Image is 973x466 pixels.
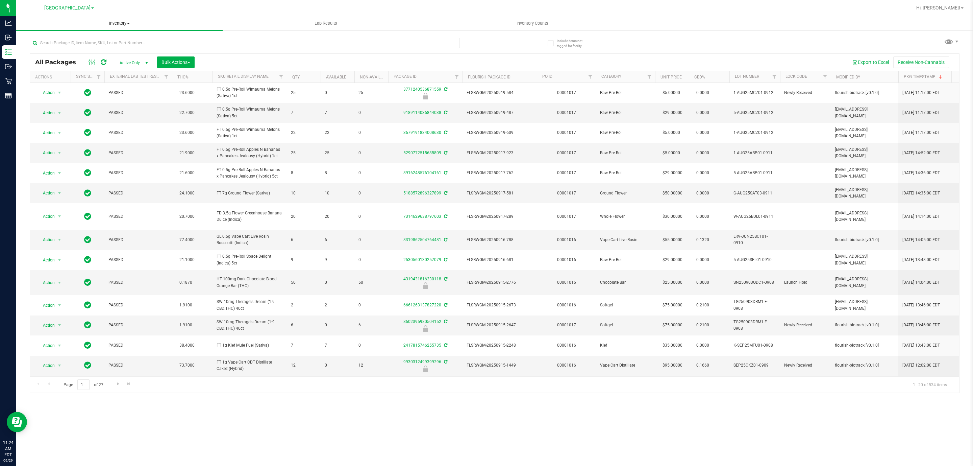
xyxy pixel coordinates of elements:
span: $29.00000 [659,255,686,265]
iframe: Resource center [7,412,27,432]
span: 7 [291,342,317,349]
a: Filter [585,71,596,83]
span: 0 [358,150,384,156]
a: 00001016 [557,257,576,262]
span: All Packages [35,59,83,66]
span: [DATE] 11:17:00 EDT [902,130,940,136]
span: select [55,361,64,370]
span: $5.00000 [659,88,683,98]
span: 22 [325,130,350,136]
span: 0.0000 [693,255,713,265]
span: [EMAIL_ADDRESS][DOMAIN_NAME] [835,167,894,180]
span: Sync from Compliance System [443,87,447,92]
span: 0 [325,279,350,286]
span: FLSRWGM-20250917-762 [467,170,533,176]
a: 4319431816230118 [403,277,441,281]
a: 8319862504764481 [403,237,441,242]
span: 0.2100 [693,320,713,330]
a: External Lab Test Result [110,74,163,79]
span: $29.00000 [659,168,686,178]
span: 8 [325,170,350,176]
span: 0 [358,302,384,308]
span: Action [37,212,55,221]
span: Sync from Compliance System [443,277,447,281]
span: SW 10mg Theragels Dream (1:9 CBD:THC) 40ct [217,319,283,332]
span: 50 [291,279,317,286]
span: [DATE] 14:14:00 EDT [902,213,940,220]
span: select [55,255,64,265]
a: 00001017 [557,110,576,115]
a: Filter [820,71,831,83]
span: 6 [358,322,384,328]
span: Lab Results [305,20,346,26]
span: 25 [291,90,317,96]
span: FLSRWGM-20250919-609 [467,130,533,136]
span: 1-AUG25MCZ01-0912 [733,130,776,136]
span: 0.0000 [693,278,713,287]
span: [EMAIL_ADDRESS][DOMAIN_NAME] [835,146,894,159]
span: $5.00000 [659,128,683,138]
span: Action [37,341,55,350]
a: Category [601,74,621,79]
a: 3771240536871559 [403,87,441,92]
span: 0 [358,257,384,263]
span: Sync from Compliance System [443,130,447,135]
a: 2417815746255735 [403,343,441,348]
span: FT 0.5g Pre-Roll Space Delight (Indica) 5ct [217,253,283,266]
span: select [55,321,64,330]
span: Newly Received [784,90,827,96]
button: Export to Excel [848,56,893,68]
a: 00001016 [557,303,576,307]
a: 00001017 [557,323,576,327]
span: 0.1320 [693,235,713,245]
span: 1-AUG25ABP01-0911 [733,150,776,156]
span: 0 [358,190,384,196]
a: Unit Price [660,75,682,79]
span: $5.00000 [659,148,683,158]
span: Sync from Compliance System [443,110,447,115]
a: CBD% [694,75,705,79]
span: FLSRWGM-20250919-487 [467,110,533,116]
a: 7314629638797603 [403,214,441,219]
span: 20 [325,213,350,220]
div: Launch Hold [387,282,464,289]
span: 6 [291,322,317,328]
a: Filter [276,71,287,83]
a: 3679191834008630 [403,130,441,135]
a: 5290772515685809 [403,150,441,155]
a: Sku Retail Display Name [218,74,269,79]
span: Sync from Compliance System [443,170,447,175]
span: HT 100mg Dark Chocolate Blood Orange Bar (THC) [217,276,283,289]
span: FD 3.5g Flower Greenhouse Banana Dulce (Indica) [217,210,283,223]
span: SW 10mg Theragels Dream (1:9 CBD:THC) 40ct [217,299,283,311]
span: FLSRWGM-20250915-2673 [467,302,533,308]
span: 0 [358,110,384,116]
span: SN250903ODC1-0908 [733,279,776,286]
span: [EMAIL_ADDRESS][DOMAIN_NAME] [835,299,894,311]
button: Receive Non-Cannabis [893,56,949,68]
span: 0.2100 [693,300,713,310]
span: $30.00000 [659,212,686,222]
span: 2 [325,302,350,308]
span: 1-AUG25MCZ01-0912 [733,90,776,96]
span: Raw Pre-Roll [600,257,651,263]
div: Newly Received [387,325,464,332]
span: FLSRWGM-20250916-788 [467,237,533,243]
span: Action [37,278,55,287]
a: 00001016 [557,343,576,348]
a: Lot Number [735,74,759,79]
span: $75.00000 [659,320,686,330]
span: 38.4000 [176,341,198,350]
span: In Sync [84,212,91,221]
a: Go to the last page [124,379,134,389]
span: 10 [325,190,350,196]
a: 8916248576104161 [403,170,441,175]
span: 23.6000 [176,88,198,98]
a: Filter [644,71,655,83]
div: Newly Received [387,93,464,99]
span: $50.00000 [659,188,686,198]
span: TG250903DRM1-F-0908 [733,299,776,311]
span: $35.00000 [659,341,686,350]
span: 23.6000 [176,128,198,138]
span: $75.00000 [659,300,686,310]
